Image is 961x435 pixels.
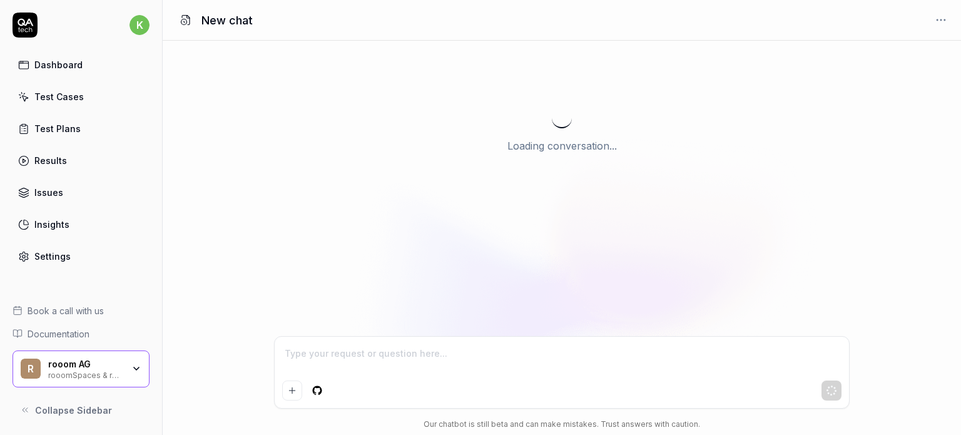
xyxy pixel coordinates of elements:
button: Add attachment [282,381,302,401]
span: Book a call with us [28,304,104,317]
span: k [130,15,150,35]
a: Book a call with us [13,304,150,317]
span: Collapse Sidebar [35,404,112,417]
button: Collapse Sidebar [13,397,150,422]
p: Loading conversation... [507,138,617,153]
div: Our chatbot is still beta and can make mistakes. Trust answers with caution. [274,419,850,430]
div: Settings [34,250,71,263]
a: Settings [13,244,150,269]
a: Test Plans [13,116,150,141]
a: Insights [13,212,150,237]
a: Issues [13,180,150,205]
span: r [21,359,41,379]
div: Test Plans [34,122,81,135]
a: Test Cases [13,84,150,109]
a: Dashboard [13,53,150,77]
a: Documentation [13,327,150,340]
div: rooomSpaces & rooomProducts [48,369,123,379]
h1: New chat [201,12,253,29]
div: Test Cases [34,90,84,103]
div: Insights [34,218,69,231]
div: Dashboard [34,58,83,71]
span: Documentation [28,327,89,340]
a: Results [13,148,150,173]
div: Issues [34,186,63,199]
button: k [130,13,150,38]
div: Results [34,154,67,167]
div: rooom AG [48,359,123,370]
button: rrooom AGrooomSpaces & rooomProducts [13,351,150,388]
